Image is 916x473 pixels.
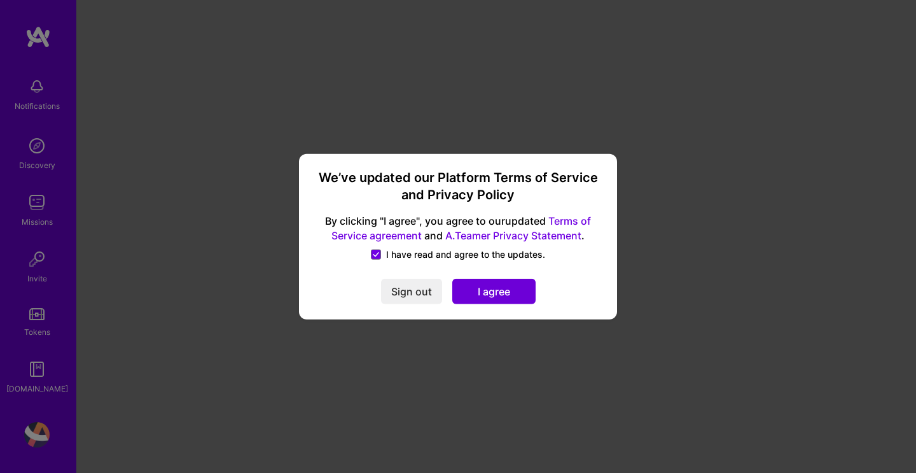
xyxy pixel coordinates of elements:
span: I have read and agree to the updates. [386,248,545,261]
h3: We’ve updated our Platform Terms of Service and Privacy Policy [314,169,602,204]
a: A.Teamer Privacy Statement [445,229,581,242]
button: Sign out [381,279,442,304]
button: I agree [452,279,536,304]
a: Terms of Service agreement [331,215,591,242]
span: By clicking "I agree", you agree to our updated and . [314,214,602,243]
